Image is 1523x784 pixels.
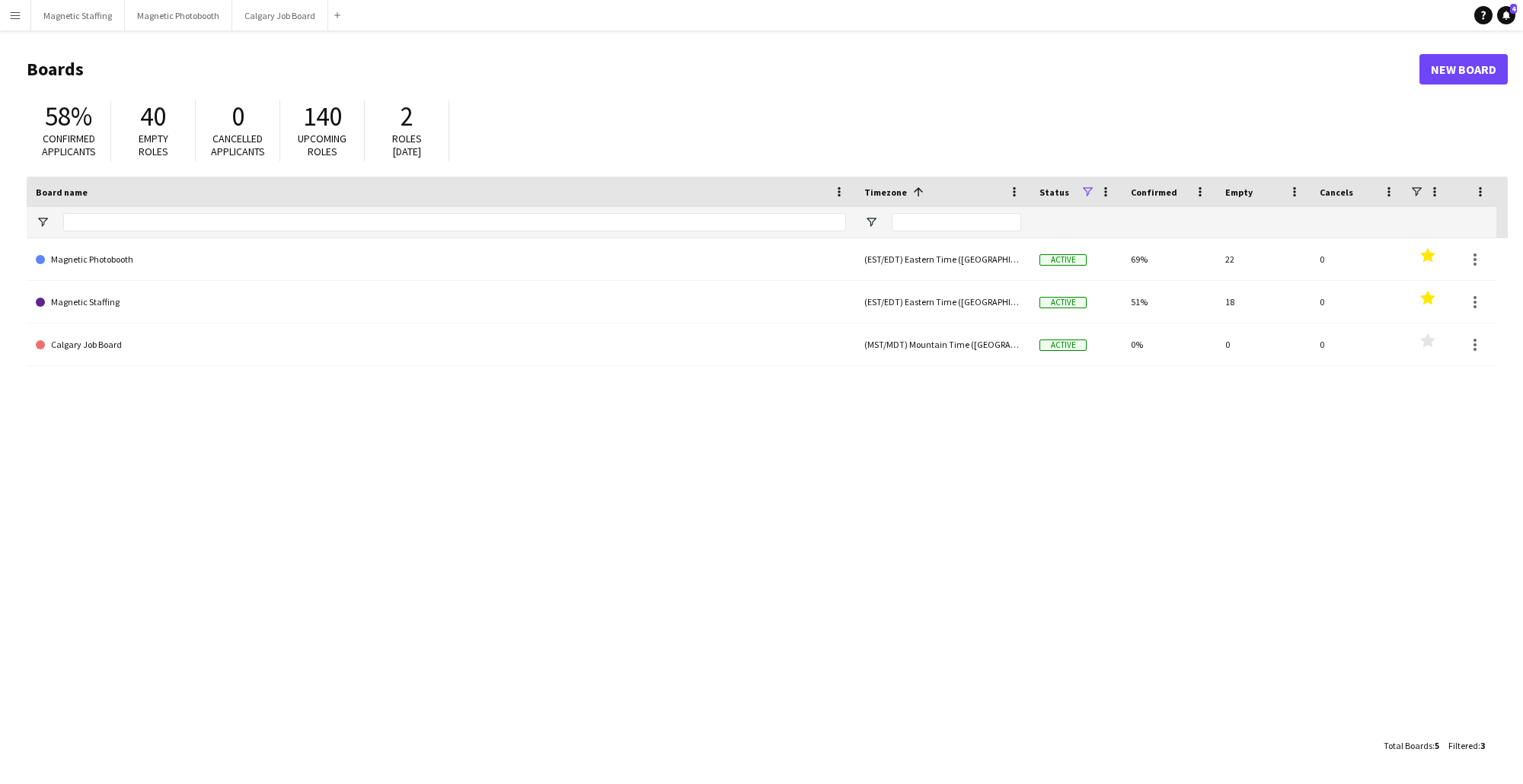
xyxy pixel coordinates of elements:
span: Empty [1225,186,1253,198]
span: Board name [36,186,88,198]
span: Active [1039,297,1087,308]
span: Upcoming roles [298,132,346,158]
div: : [1448,731,1485,760]
span: Cancelled applicants [211,132,265,158]
div: 0% [1122,323,1216,365]
div: 22 [1216,238,1311,280]
span: Filtered [1448,740,1478,751]
span: Active [1039,339,1087,351]
a: New Board [1419,54,1508,84]
span: Confirmed applicants [42,132,96,158]
span: 0 [231,100,244,133]
span: Status [1039,186,1069,198]
span: 5 [1435,740,1439,751]
a: Calgary Job Board [36,323,846,366]
span: Cancels [1320,186,1353,198]
div: 0 [1311,281,1405,323]
span: 58% [45,100,92,133]
span: Total Boards [1384,740,1432,751]
span: 140 [303,100,342,133]
button: Calgary Job Board [232,1,328,30]
span: 3 [1480,740,1485,751]
button: Open Filter Menu [864,215,878,229]
div: : [1384,731,1439,760]
div: 18 [1216,281,1311,323]
div: 0 [1311,238,1405,280]
a: Magnetic Photobooth [36,238,846,281]
button: Magnetic Photobooth [125,1,232,30]
a: Magnetic Staffing [36,281,846,323]
button: Open Filter Menu [36,215,49,229]
h1: Boards [27,58,1419,81]
div: 0 [1311,323,1405,365]
span: Roles [DATE] [392,132,422,158]
span: Empty roles [139,132,168,158]
div: 0 [1216,323,1311,365]
div: (MST/MDT) Mountain Time ([GEOGRAPHIC_DATA] & [GEOGRAPHIC_DATA]) [855,323,1030,365]
span: Confirmed [1131,186,1177,198]
a: 4 [1497,6,1515,24]
button: Magnetic Staffing [31,1,125,30]
div: (EST/EDT) Eastern Time ([GEOGRAPHIC_DATA] & [GEOGRAPHIC_DATA]) [855,281,1030,323]
span: Active [1039,254,1087,266]
span: 4 [1510,4,1517,14]
span: 40 [140,100,166,133]
input: Timezone Filter Input [892,213,1021,231]
span: Timezone [864,186,907,198]
input: Board name Filter Input [63,213,846,231]
div: 51% [1122,281,1216,323]
div: (EST/EDT) Eastern Time ([GEOGRAPHIC_DATA] & [GEOGRAPHIC_DATA]) [855,238,1030,280]
span: 2 [401,100,413,133]
div: 69% [1122,238,1216,280]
